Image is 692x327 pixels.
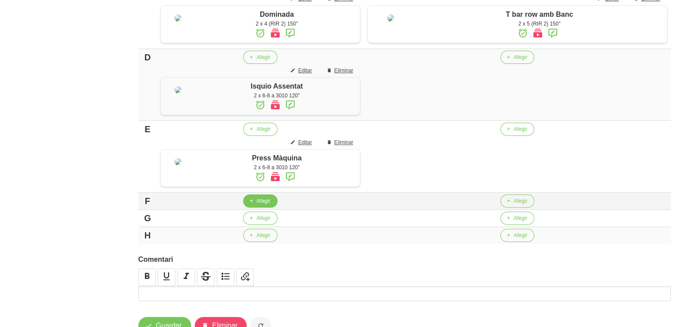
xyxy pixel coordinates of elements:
div: G [142,212,153,225]
div: 2 x 6-8 a 3010 120" [198,92,355,100]
span: Afegir [256,231,270,239]
button: Afegir [243,212,277,225]
span: Afegir [256,53,270,61]
span: Afegir [514,231,527,239]
span: Afegir [514,53,527,61]
img: 8ea60705-12ae-42e8-83e1-4ba62b1261d5%2Factivities%2F83984-press-maquina-jpg.jpg [174,158,181,165]
span: Afegir [514,197,527,205]
div: F [142,194,153,208]
label: Comentari [138,254,671,265]
button: Eliminar [321,136,360,149]
span: Afegir [514,125,527,133]
div: D [142,51,153,64]
span: Dominada [260,11,294,18]
button: Afegir [500,194,534,208]
div: 2 x 6-8 a 3010 120" [198,163,355,171]
span: Afegir [256,197,270,205]
div: 2 x 5 (RIR 2) 150" [416,20,662,28]
div: H [142,229,153,242]
span: T bar row amb Banc [506,11,573,18]
span: Press Màquina [252,154,302,162]
div: 2 x 4 (RIR 2) 150" [198,20,355,28]
button: Editar [285,64,319,77]
span: Afegir [256,125,270,133]
button: Afegir [243,51,277,64]
span: Eliminar [334,67,353,74]
img: 8ea60705-12ae-42e8-83e1-4ba62b1261d5%2Factivities%2F46408-isquio-assentat-png.png [174,86,181,93]
button: Afegir [500,51,534,64]
button: Afegir [500,229,534,242]
div: E [142,123,153,136]
button: Afegir [243,123,277,136]
img: 8ea60705-12ae-42e8-83e1-4ba62b1261d5%2Factivities%2F18835-t-bar-row-en-banc-jpg.jpg [387,15,394,22]
span: Afegir [256,214,270,222]
button: Afegir [500,212,534,225]
button: Editar [285,136,319,149]
button: Eliminar [321,64,360,77]
span: Afegir [514,214,527,222]
span: Eliminar [334,138,353,146]
button: Afegir [500,123,534,136]
span: Editar [298,138,312,146]
button: Afegir [243,194,277,208]
img: 8ea60705-12ae-42e8-83e1-4ba62b1261d5%2Factivities%2F25017-dominada-png.png [174,15,181,22]
button: Afegir [243,229,277,242]
span: Editar [298,67,312,74]
span: Isquio Assentat [251,82,303,90]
